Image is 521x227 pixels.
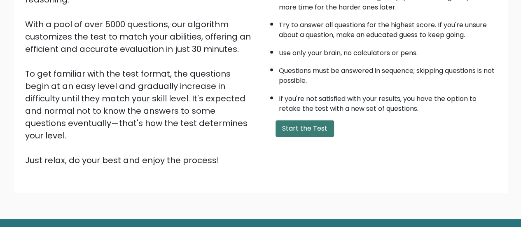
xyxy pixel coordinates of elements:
[279,90,496,114] li: If you're not satisfied with your results, you have the option to retake the test with a new set ...
[279,16,496,40] li: Try to answer all questions for the highest score. If you're unsure about a question, make an edu...
[279,62,496,86] li: Questions must be answered in sequence; skipping questions is not possible.
[276,120,334,137] button: Start the Test
[279,44,496,58] li: Use only your brain, no calculators or pens.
